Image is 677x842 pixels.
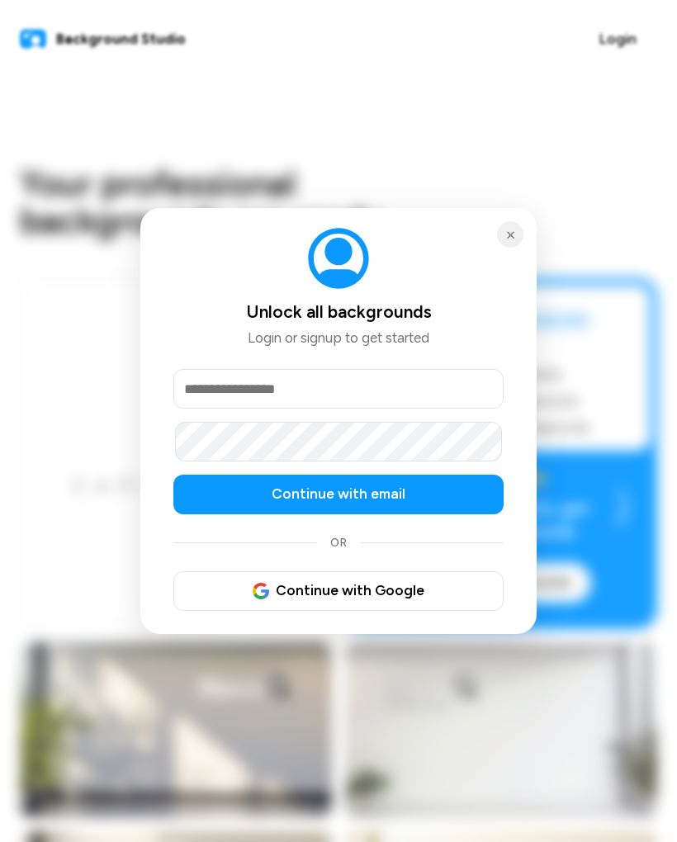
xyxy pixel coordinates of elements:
button: Continue with email [173,475,504,514]
h2: Unlock all backgrounds [246,302,432,321]
span: OR [330,534,347,551]
span: Continue with Google [253,580,424,602]
p: Login or signup to get started [248,328,429,349]
img: Google [253,583,269,599]
button: GoogleContinue with Google [173,571,504,611]
button: Close [497,221,523,248]
span: Continue with email [272,484,405,505]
